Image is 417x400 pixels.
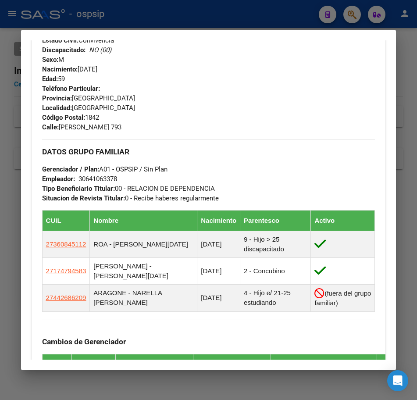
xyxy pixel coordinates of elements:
[42,56,64,64] span: M
[42,165,168,173] span: A01 - OSPSIP / Sin Plan
[89,46,111,54] i: NO (00)
[42,147,375,157] h3: DATOS GRUPO FAMILIAR
[46,267,86,275] span: 27174794583
[42,194,219,202] span: 0 - Recibe haberes regularmente
[42,354,71,385] th: Id
[314,289,371,307] span: (fuera del grupo familiar)
[42,36,114,44] span: Convivencia
[42,114,85,121] strong: Código Postal:
[42,94,72,102] strong: Provincia:
[240,210,311,231] th: Parentesco
[42,94,135,102] span: [GEOGRAPHIC_DATA]
[42,75,58,83] strong: Edad:
[271,354,347,385] th: Motivo
[240,231,311,257] td: 9 - Hijo > 25 discapacitado
[90,210,197,231] th: Nombre
[78,174,117,184] div: 30641063378
[42,46,86,54] strong: Discapacitado:
[42,85,100,93] strong: Teléfono Particular:
[347,354,377,385] th: Fecha Creado
[197,284,240,311] td: [DATE]
[90,257,197,284] td: [PERSON_NAME] - [PERSON_NAME][DATE]
[90,284,197,311] td: ARAGONE - NARELLA [PERSON_NAME]
[42,36,78,44] strong: Estado Civil:
[42,123,121,131] span: [PERSON_NAME] 793
[90,231,197,257] td: ROA - [PERSON_NAME][DATE]
[42,175,75,183] strong: Empleador:
[42,75,65,83] span: 59
[71,354,115,385] th: Fecha Movimiento
[193,354,271,385] th: Gerenciador / Plan Nuevo
[387,370,408,391] div: Open Intercom Messenger
[240,257,311,284] td: 2 - Concubino
[42,123,59,131] strong: Calle:
[42,104,72,112] strong: Localidad:
[42,104,135,112] span: [GEOGRAPHIC_DATA]
[197,210,240,231] th: Nacimiento
[46,294,86,301] span: 27442686209
[42,185,115,193] strong: Tipo Beneficiario Titular:
[42,165,99,173] strong: Gerenciador / Plan:
[42,337,375,346] h3: Cambios de Gerenciador
[42,185,215,193] span: 00 - RELACION DE DEPENDENCIA
[42,65,97,73] span: [DATE]
[115,354,193,385] th: Gerenciador / Plan Anterior
[197,231,240,257] td: [DATE]
[42,194,125,202] strong: Situacion de Revista Titular:
[197,257,240,284] td: [DATE]
[42,210,90,231] th: CUIL
[46,240,86,248] span: 27360845112
[240,284,311,311] td: 4 - Hijo e/ 21-25 estudiando
[42,65,78,73] strong: Nacimiento:
[311,210,375,231] th: Activo
[42,56,58,64] strong: Sexo:
[42,114,99,121] span: 1842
